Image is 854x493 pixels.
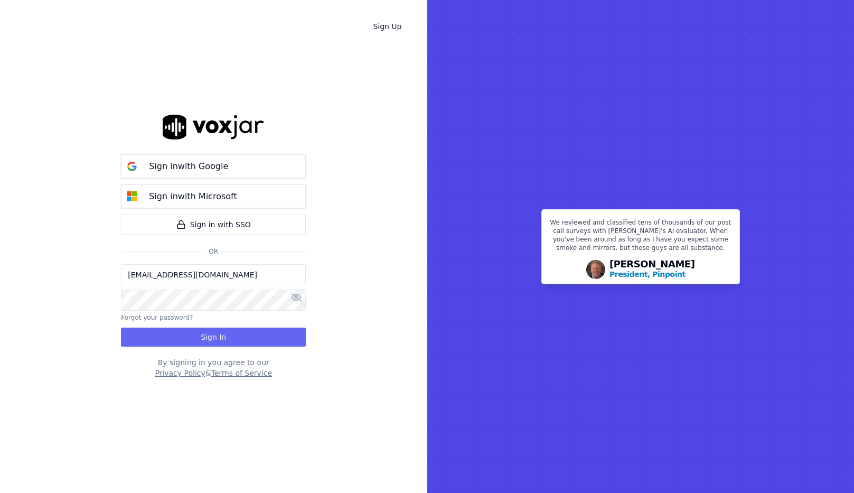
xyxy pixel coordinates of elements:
[121,156,143,177] img: google Sign in button
[204,247,222,256] span: Or
[121,264,306,285] input: Email
[121,357,306,378] div: By signing in you agree to our &
[121,186,143,207] img: microsoft Sign in button
[163,115,264,139] img: logo
[364,17,410,36] a: Sign Up
[609,259,695,280] div: [PERSON_NAME]
[121,313,193,322] button: Forgot your password?
[149,190,237,203] p: Sign in with Microsoft
[609,269,686,280] p: President, Pinpoint
[586,260,605,279] img: Avatar
[211,368,272,378] button: Terms of Service
[121,184,306,208] button: Sign inwith Microsoft
[548,218,733,256] p: We reviewed and classified tens of thousands of our post call surveys with [PERSON_NAME]'s AI eva...
[121,154,306,178] button: Sign inwith Google
[121,215,306,235] a: Sign in with SSO
[155,368,205,378] button: Privacy Policy
[149,160,228,173] p: Sign in with Google
[121,328,306,347] button: Sign In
